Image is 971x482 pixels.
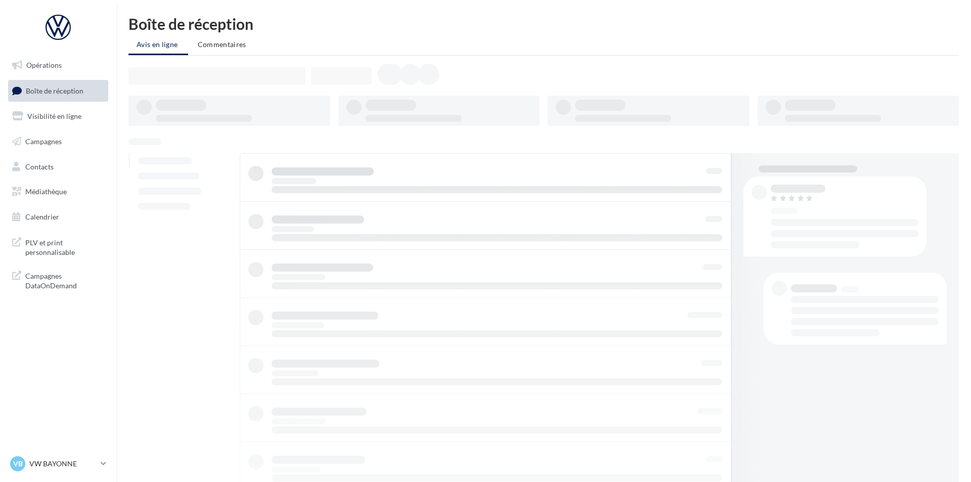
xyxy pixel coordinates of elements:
span: Opérations [26,61,62,69]
span: Campagnes DataOnDemand [25,269,104,291]
span: Contacts [25,162,54,170]
p: VW BAYONNE [29,459,97,469]
span: Commentaires [198,40,246,49]
a: VB VW BAYONNE [8,454,108,473]
a: Campagnes [6,131,110,152]
span: Médiathèque [25,187,67,196]
span: Visibilité en ligne [27,112,81,120]
a: Médiathèque [6,181,110,202]
a: Opérations [6,55,110,76]
a: Boîte de réception [6,80,110,102]
span: PLV et print personnalisable [25,236,104,257]
a: Campagnes DataOnDemand [6,265,110,295]
span: VB [13,459,23,469]
a: Contacts [6,156,110,178]
span: Boîte de réception [26,86,83,95]
a: Visibilité en ligne [6,106,110,127]
a: Calendrier [6,206,110,228]
span: Calendrier [25,212,59,221]
a: PLV et print personnalisable [6,232,110,261]
div: Boîte de réception [128,16,959,31]
span: Campagnes [25,137,62,146]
